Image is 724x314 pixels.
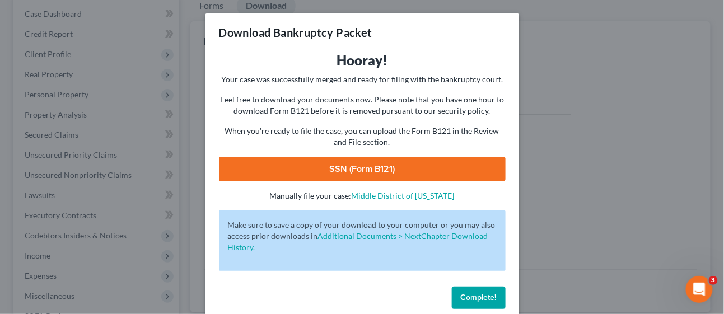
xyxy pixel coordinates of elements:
[461,293,497,302] span: Complete!
[686,276,713,303] iframe: Intercom live chat
[709,276,718,285] span: 3
[219,74,506,85] p: Your case was successfully merged and ready for filing with the bankruptcy court.
[352,191,455,200] a: Middle District of [US_STATE]
[219,125,506,148] p: When you're ready to file the case, you can upload the Form B121 in the Review and File section.
[219,51,506,69] h3: Hooray!
[219,25,372,40] h3: Download Bankruptcy Packet
[219,157,506,181] a: SSN (Form B121)
[228,219,497,253] p: Make sure to save a copy of your download to your computer or you may also access prior downloads in
[452,287,506,309] button: Complete!
[219,190,506,201] p: Manually file your case:
[228,231,488,252] a: Additional Documents > NextChapter Download History.
[219,94,506,116] p: Feel free to download your documents now. Please note that you have one hour to download Form B12...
